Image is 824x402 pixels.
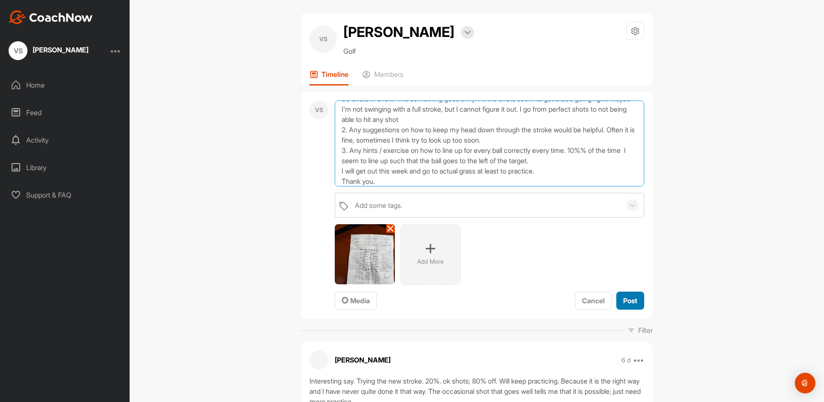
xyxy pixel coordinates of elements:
button: Cancel [575,292,612,310]
div: VS [309,100,328,119]
p: [PERSON_NAME] [335,355,391,365]
p: 6 d [621,356,631,365]
div: Support & FAQ [5,184,126,206]
span: Post [623,296,637,305]
p: Golf [343,46,474,56]
div: [PERSON_NAME] [33,46,88,53]
textarea: [DATE] report: 1. Hitting the clubs better, especially irons. 2. Can do better with the [PERSON_N... [335,100,644,186]
div: Open Intercom Messenger [795,373,815,393]
button: Media [335,292,377,310]
p: Add More [417,257,444,266]
div: Add some tags. [355,200,403,210]
p: Timeline [321,70,348,79]
p: Filter [638,325,653,335]
span: Cancel [582,296,605,305]
div: Home [5,74,126,96]
img: CoachNow [9,10,93,24]
div: Library [5,157,126,178]
div: Feed [5,102,126,123]
img: image [335,224,395,284]
h2: [PERSON_NAME] [343,22,454,43]
div: VS [9,41,27,60]
span: Media [342,296,370,305]
p: Members [374,70,403,79]
div: VS [309,25,337,53]
button: Post [616,292,644,310]
img: arrow-down [464,30,471,35]
div: Activity [5,129,126,151]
